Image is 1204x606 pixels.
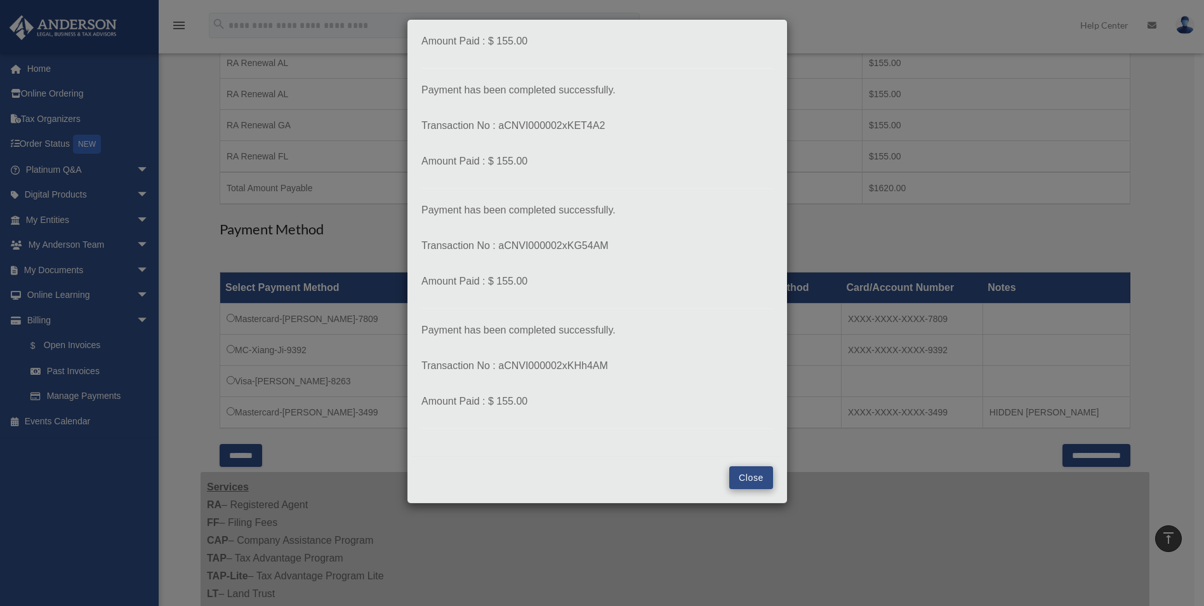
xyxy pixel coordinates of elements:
[421,393,773,410] p: Amount Paid : $ 155.00
[421,32,773,50] p: Amount Paid : $ 155.00
[421,152,773,170] p: Amount Paid : $ 155.00
[421,237,773,255] p: Transaction No : aCNVI000002xKG54AM
[421,357,773,375] p: Transaction No : aCNVI000002xKHh4AM
[729,466,773,489] button: Close
[421,117,773,135] p: Transaction No : aCNVI000002xKET4A2
[421,273,773,290] p: Amount Paid : $ 155.00
[421,321,773,339] p: Payment has been completed successfully.
[421,81,773,99] p: Payment has been completed successfully.
[421,201,773,219] p: Payment has been completed successfully.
